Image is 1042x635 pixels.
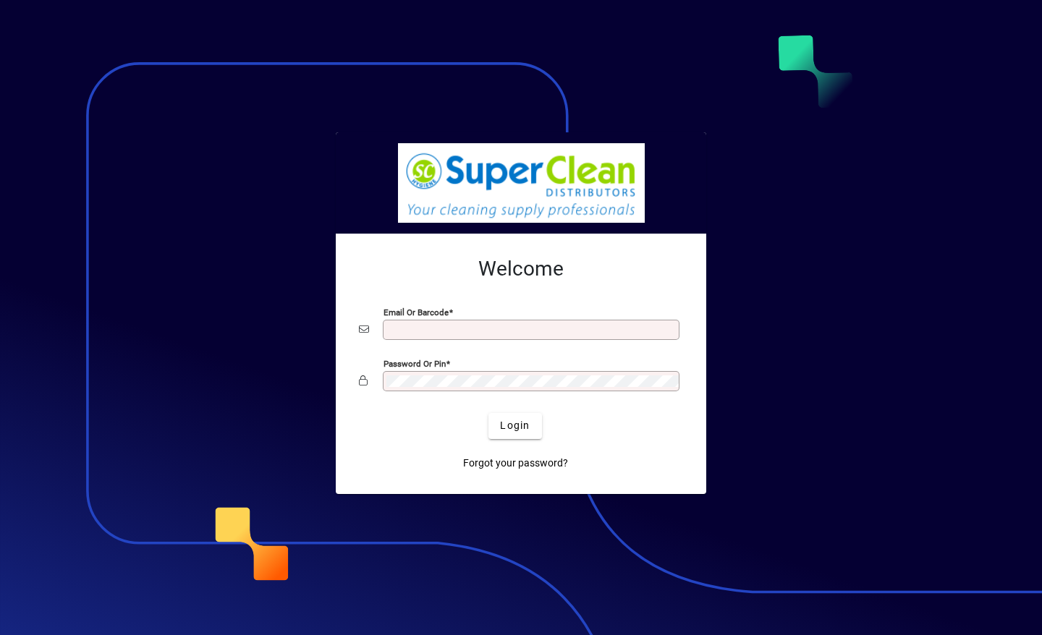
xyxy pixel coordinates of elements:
mat-label: Password or Pin [384,358,446,368]
button: Login [488,413,541,439]
mat-label: Email or Barcode [384,307,449,317]
a: Forgot your password? [457,451,574,477]
span: Login [500,418,530,433]
h2: Welcome [359,257,683,281]
span: Forgot your password? [463,456,568,471]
